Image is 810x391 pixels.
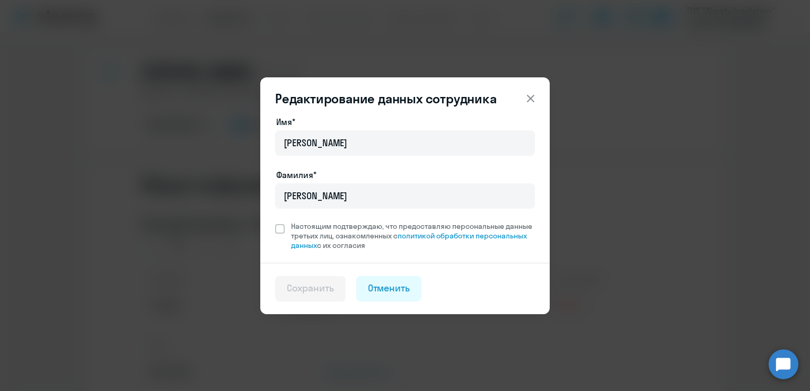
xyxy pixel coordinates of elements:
div: Сохранить [287,281,334,295]
div: Отменить [368,281,410,295]
a: политикой обработки персональных данных [291,231,527,250]
span: Настоящим подтверждаю, что предоставляю персональные данные третьих лиц, ознакомленных с с их сог... [291,221,535,250]
label: Фамилия* [276,168,316,181]
header: Редактирование данных сотрудника [260,90,550,107]
button: Отменить [356,276,422,301]
button: Сохранить [275,276,346,301]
